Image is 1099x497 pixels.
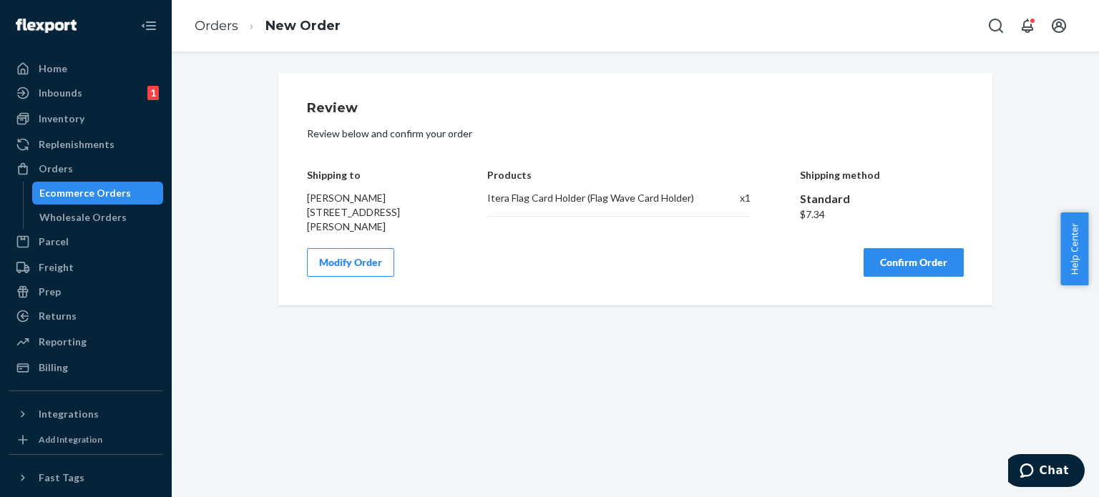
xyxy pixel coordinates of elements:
div: Freight [39,260,74,275]
a: Home [9,57,163,80]
ol: breadcrumbs [183,5,352,47]
div: Billing [39,360,68,375]
a: Inventory [9,107,163,130]
a: Add Integration [9,431,163,448]
div: Add Integration [39,433,102,446]
button: Close Navigation [135,11,163,40]
a: Returns [9,305,163,328]
div: Itera Flag Card Holder (Flag Wave Card Holder) [487,191,694,205]
p: Review below and confirm your order [307,127,964,141]
button: Integrations [9,403,163,425]
div: Inbounds [39,86,82,100]
h4: Shipping to [307,169,439,180]
span: [PERSON_NAME] [STREET_ADDRESS][PERSON_NAME] [307,192,400,232]
div: Replenishments [39,137,114,152]
div: Returns [39,309,77,323]
a: Billing [9,356,163,379]
div: Prep [39,285,61,299]
a: Freight [9,256,163,279]
div: x 1 [709,191,751,205]
a: Orders [195,18,238,34]
div: Fast Tags [39,471,84,485]
h4: Products [487,169,750,180]
a: Ecommerce Orders [32,182,164,205]
h4: Shipping method [800,169,964,180]
a: Wholesale Orders [32,206,164,229]
h1: Review [307,102,964,116]
button: Modify Order [307,248,394,277]
button: Fast Tags [9,466,163,489]
a: Reporting [9,330,163,353]
div: $7.34 [800,207,964,222]
div: Reporting [39,335,87,349]
div: Inventory [39,112,84,126]
div: 1 [147,86,159,100]
a: Inbounds1 [9,82,163,104]
img: Flexport logo [16,19,77,33]
button: Open Search Box [982,11,1010,40]
button: Open account menu [1045,11,1073,40]
a: Prep [9,280,163,303]
div: Standard [800,191,964,207]
div: Wholesale Orders [39,210,127,225]
iframe: To enrich screen reader interactions, please activate Accessibility in Grammarly extension settings [1008,454,1085,490]
a: New Order [265,18,341,34]
a: Orders [9,157,163,180]
button: Open notifications [1013,11,1042,40]
div: Ecommerce Orders [39,186,131,200]
div: Home [39,61,67,76]
a: Replenishments [9,133,163,156]
div: Orders [39,162,73,176]
button: Confirm Order [864,248,964,277]
div: Parcel [39,235,69,249]
a: Parcel [9,230,163,253]
div: Integrations [39,407,99,421]
button: Help Center [1060,212,1088,285]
